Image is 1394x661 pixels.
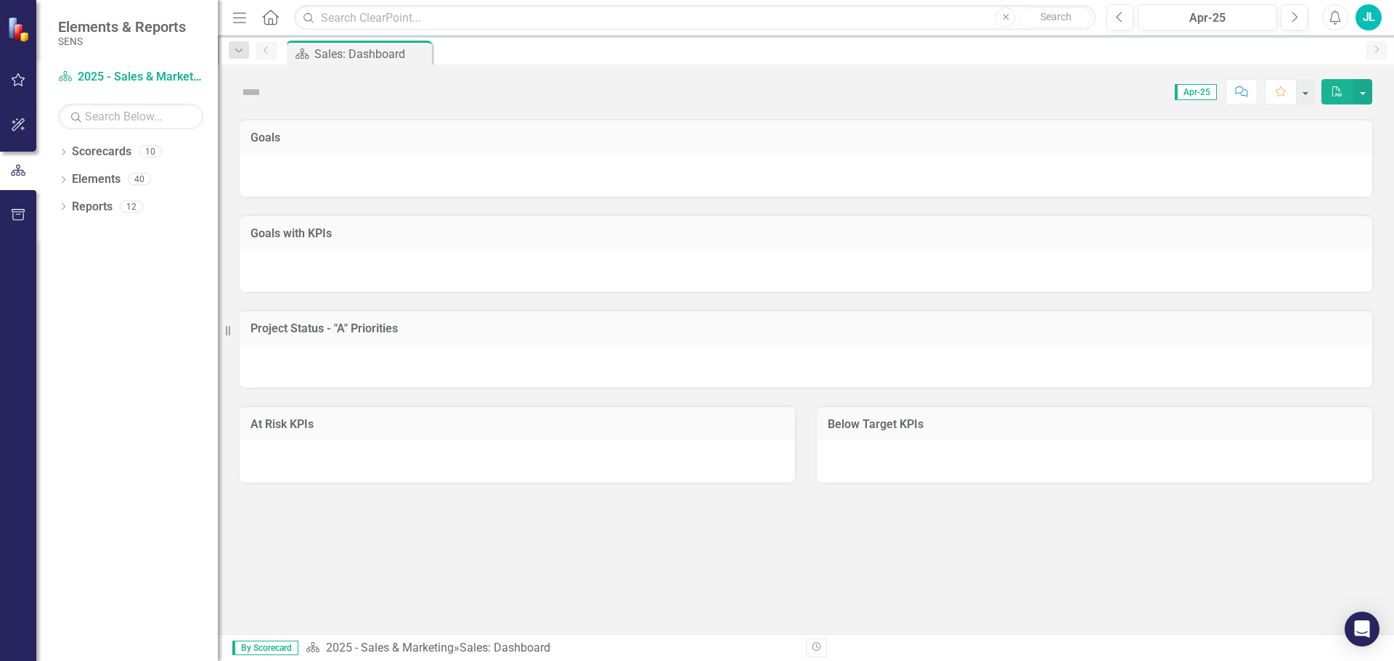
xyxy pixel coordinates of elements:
[1040,11,1072,22] span: Search
[6,15,33,43] img: ClearPoint Strategy
[828,418,1361,431] h3: Below Target KPIs
[1019,7,1092,28] button: Search
[58,18,186,36] span: Elements & Reports
[294,5,1096,30] input: Search ClearPoint...
[232,641,298,655] span: By Scorecard
[314,45,428,63] div: Sales: Dashboard
[1356,4,1382,30] button: JL
[326,641,454,654] a: 2025 - Sales & Marketing
[72,171,121,188] a: Elements
[139,146,162,158] div: 10
[250,131,1361,144] h3: Goals
[1345,612,1379,646] div: Open Intercom Messenger
[58,36,186,47] small: SENS
[1138,4,1277,30] button: Apr-25
[120,200,143,213] div: 12
[1175,84,1217,100] span: Apr-25
[306,640,795,657] div: »
[250,418,784,431] h3: At Risk KPIs
[240,81,263,104] img: Not Defined
[250,227,1361,240] h3: Goals with KPIs
[128,173,151,186] div: 40
[72,199,113,215] a: Reports
[58,69,203,86] a: 2025 - Sales & Marketing
[72,144,131,160] a: Scorecards
[1143,9,1272,27] div: Apr-25
[58,104,203,129] input: Search Below...
[250,322,1361,335] h3: Project Status - "A" Priorities
[460,641,550,654] div: Sales: Dashboard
